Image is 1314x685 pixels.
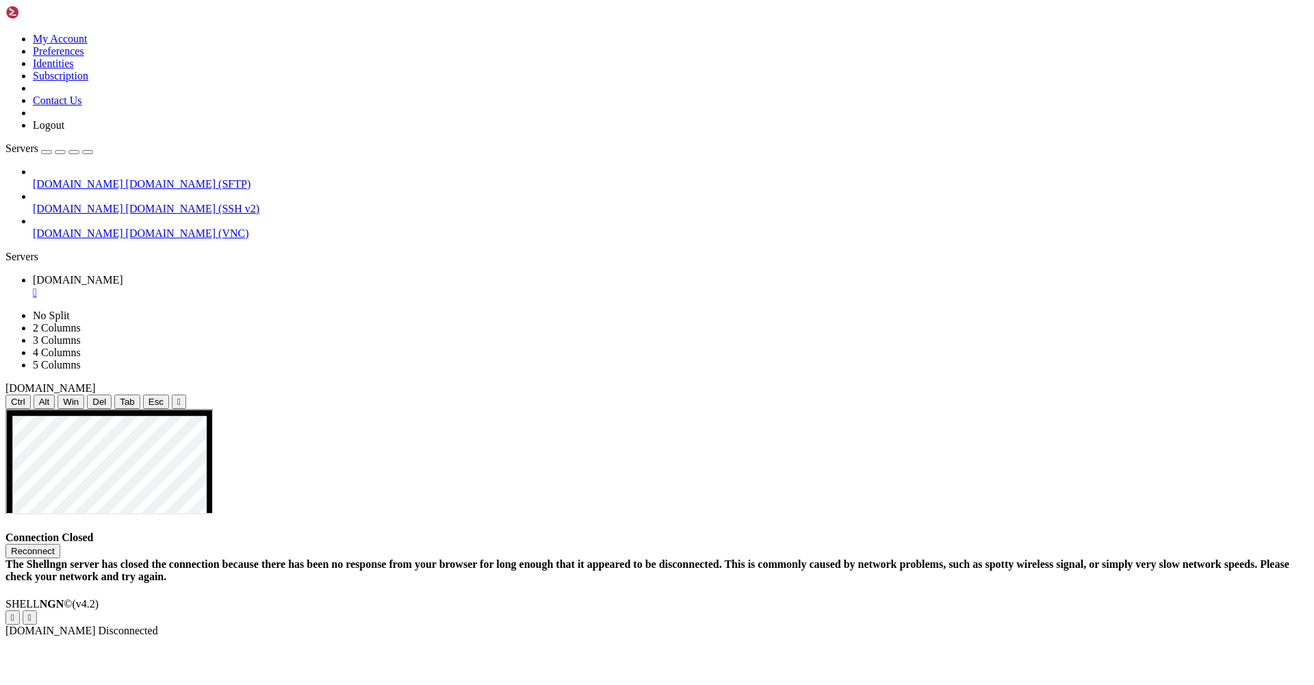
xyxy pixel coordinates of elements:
[33,119,64,131] a: Logout
[11,612,14,623] div: 
[23,610,37,625] button: 
[33,58,74,69] a: Identities
[33,70,88,82] a: Subscription
[33,178,1309,190] a: [DOMAIN_NAME] [DOMAIN_NAME] (SFTP)
[177,397,181,407] div: 
[143,395,169,409] button: Esc
[114,395,140,409] button: Tab
[126,178,251,190] span: [DOMAIN_NAME] (SFTP)
[33,45,84,57] a: Preferences
[33,322,81,334] a: 2 Columns
[99,625,158,636] span: Disconnected
[33,274,123,286] span: [DOMAIN_NAME]
[5,625,96,636] span: [DOMAIN_NAME]
[39,397,50,407] span: Alt
[33,190,1309,215] li: [DOMAIN_NAME] [DOMAIN_NAME] (SSH v2)
[33,203,123,214] span: [DOMAIN_NAME]
[28,612,31,623] div: 
[33,95,82,106] a: Contact Us
[92,397,106,407] span: Del
[5,532,93,543] span: Connection Closed
[33,203,1309,215] a: [DOMAIN_NAME] [DOMAIN_NAME] (SSH v2)
[33,334,81,346] a: 3 Columns
[33,286,1309,299] a: 
[33,359,81,371] a: 5 Columns
[5,142,93,154] a: Servers
[33,227,123,239] span: [DOMAIN_NAME]
[5,558,1309,583] div: The Shellngn server has closed the connection because there has been no response from your browse...
[5,598,99,610] span: SHELL ©
[5,395,31,409] button: Ctrl
[5,544,60,558] button: Reconnect
[5,610,20,625] button: 
[5,5,84,19] img: Shellngn
[33,347,81,358] a: 4 Columns
[33,215,1309,240] li: [DOMAIN_NAME] [DOMAIN_NAME] (VNC)
[73,598,99,610] span: 4.2.0
[40,598,64,610] b: NGN
[63,397,79,407] span: Win
[33,166,1309,190] li: [DOMAIN_NAME] [DOMAIN_NAME] (SFTP)
[33,274,1309,299] a: h.ycloud.info
[120,397,135,407] span: Tab
[57,395,84,409] button: Win
[172,395,186,409] button: 
[5,142,38,154] span: Servers
[33,33,88,45] a: My Account
[33,310,70,321] a: No Split
[34,395,55,409] button: Alt
[33,178,123,190] span: [DOMAIN_NAME]
[87,395,112,409] button: Del
[11,397,25,407] span: Ctrl
[126,203,260,214] span: [DOMAIN_NAME] (SSH v2)
[5,382,96,394] span: [DOMAIN_NAME]
[126,227,249,239] span: [DOMAIN_NAME] (VNC)
[149,397,164,407] span: Esc
[33,227,1309,240] a: [DOMAIN_NAME] [DOMAIN_NAME] (VNC)
[5,251,1309,263] div: Servers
